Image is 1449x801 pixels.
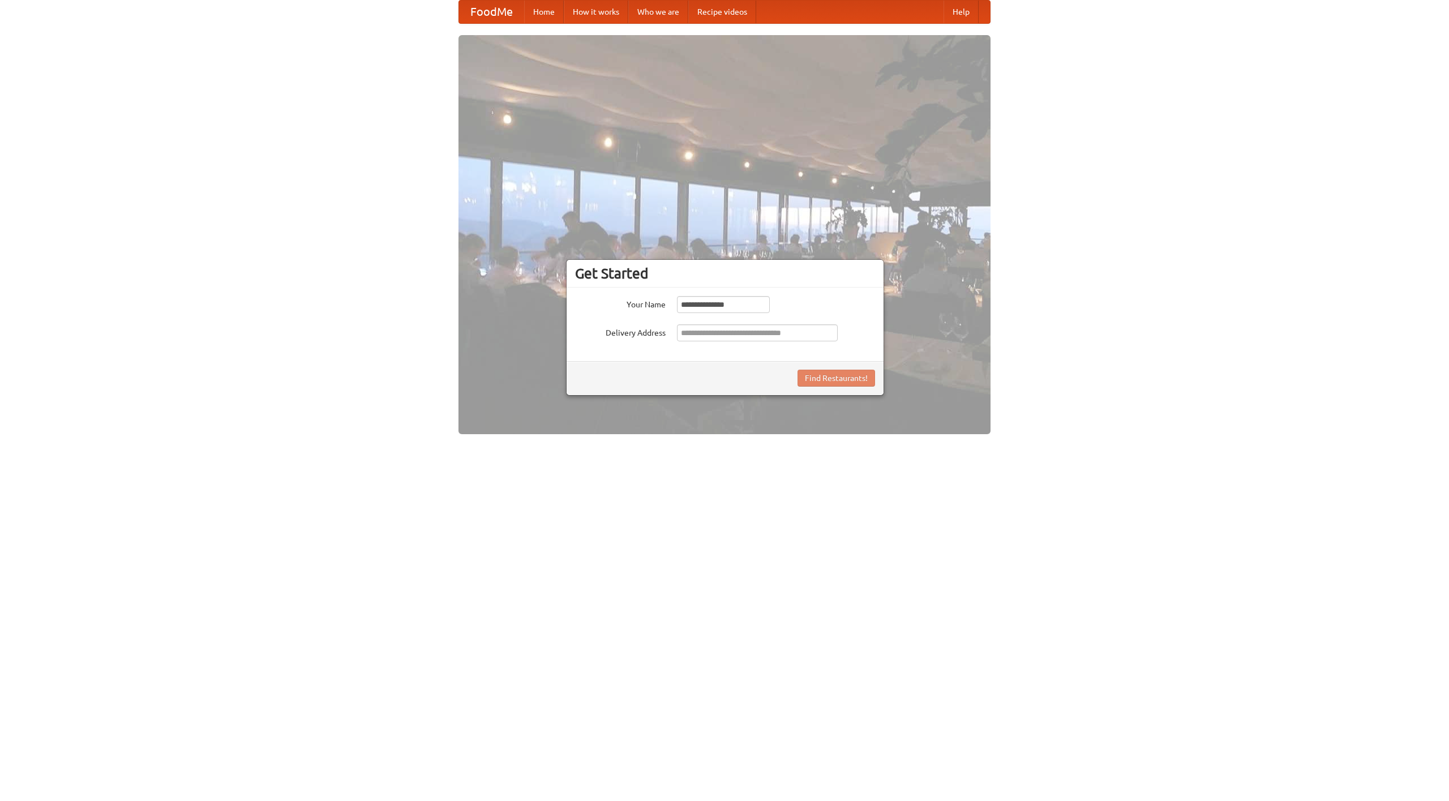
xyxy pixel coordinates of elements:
a: How it works [564,1,628,23]
button: Find Restaurants! [798,370,875,387]
a: Help [944,1,979,23]
h3: Get Started [575,265,875,282]
a: Home [524,1,564,23]
label: Your Name [575,296,666,310]
a: Who we are [628,1,688,23]
a: Recipe videos [688,1,756,23]
label: Delivery Address [575,324,666,339]
a: FoodMe [459,1,524,23]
